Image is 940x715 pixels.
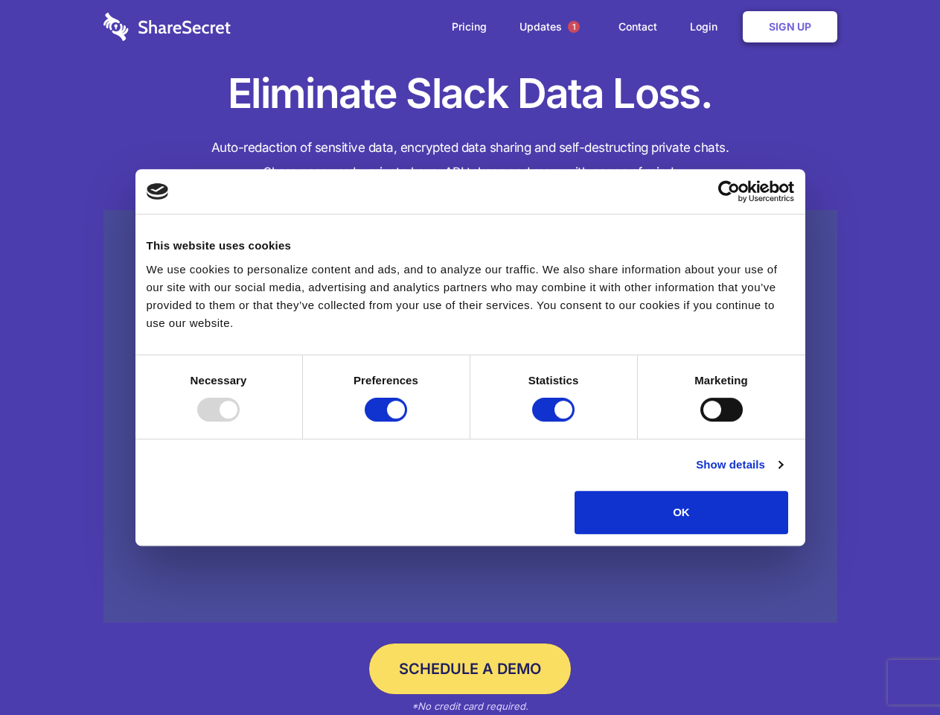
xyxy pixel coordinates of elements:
strong: Statistics [528,374,579,387]
strong: Necessary [191,374,247,387]
img: logo-wordmark-white-trans-d4663122ce5f474addd5e946df7df03e33cb6a1c49d2221995e7729f52c070b2.svg [103,13,231,41]
button: OK [575,491,788,534]
strong: Marketing [694,374,748,387]
div: This website uses cookies [147,237,794,255]
h1: Eliminate Slack Data Loss. [103,67,837,121]
a: Usercentrics Cookiebot - opens in a new window [664,180,794,203]
strong: Preferences [354,374,418,387]
div: We use cookies to personalize content and ads, and to analyze our traffic. We also share informat... [147,261,794,332]
span: 1 [568,21,580,33]
a: Schedule a Demo [369,643,571,694]
a: Login [675,4,740,50]
img: logo [147,183,169,200]
a: Contact [604,4,672,50]
a: Pricing [437,4,502,50]
a: Sign Up [743,11,837,42]
a: Wistia video thumbnail [103,210,837,623]
a: Show details [696,456,782,474]
h4: Auto-redaction of sensitive data, encrypted data sharing and self-destructing private chats. Shar... [103,136,837,185]
em: *No credit card required. [412,700,528,712]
